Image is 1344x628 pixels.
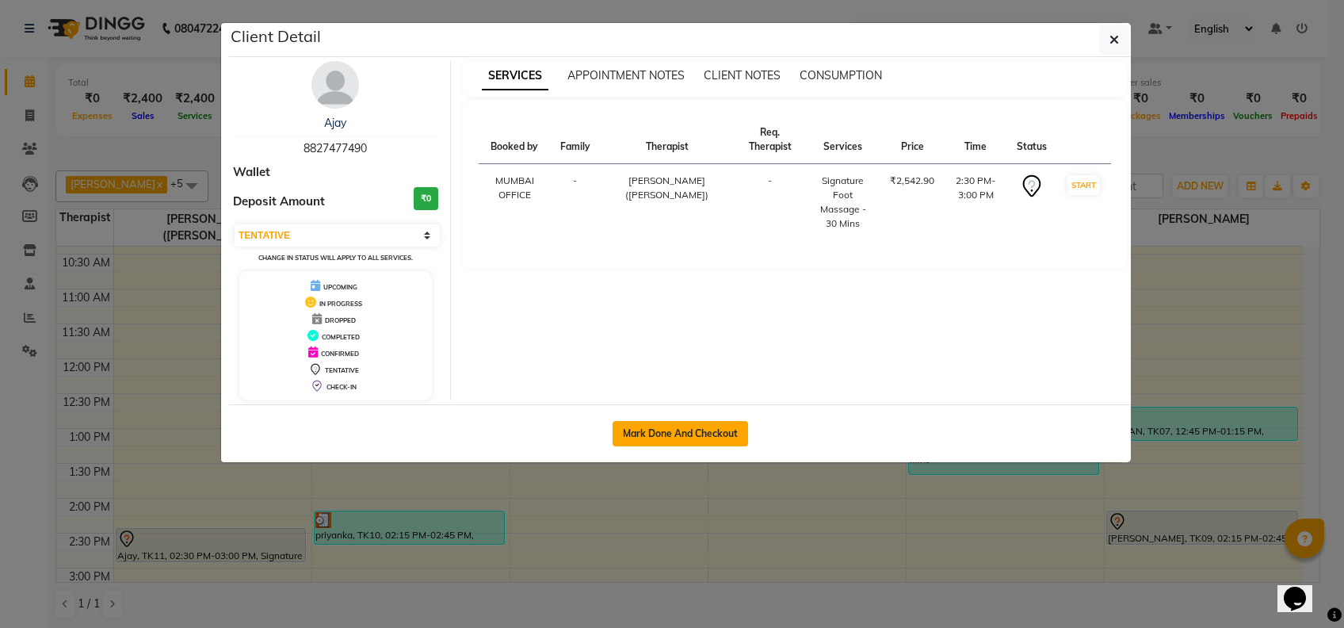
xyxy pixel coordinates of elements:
div: Signature Foot Massage - 30 Mins [815,174,872,231]
button: Mark Done And Checkout [613,421,748,446]
span: COMPLETED [322,333,360,341]
th: Time [944,116,1007,164]
span: CONSUMPTION [800,68,882,82]
span: CHECK-IN [326,383,357,391]
h5: Client Detail [231,25,321,48]
th: Booked by [479,116,551,164]
span: [PERSON_NAME] ([PERSON_NAME]) [625,174,708,201]
th: Status [1007,116,1056,164]
span: CLIENT NOTES [704,68,781,82]
div: ₹2,542.90 [890,174,934,188]
th: Price [880,116,944,164]
span: UPCOMING [323,283,357,291]
span: 8827477490 [304,141,367,155]
h3: ₹0 [414,187,438,210]
button: START [1067,175,1100,195]
iframe: chat widget [1277,565,1328,612]
td: - [735,164,806,241]
th: Therapist [600,116,735,164]
span: CONFIRMED [321,350,359,358]
img: avatar [311,61,359,109]
span: Wallet [233,163,270,182]
th: Req. Therapist [735,116,806,164]
span: DROPPED [325,316,356,324]
th: Family [551,116,600,164]
td: 2:30 PM-3:00 PM [944,164,1007,241]
span: Deposit Amount [233,193,325,211]
span: TENTATIVE [325,366,359,374]
td: MUMBAI OFFICE [479,164,551,241]
th: Services [806,116,881,164]
span: APPOINTMENT NOTES [567,68,685,82]
td: - [551,164,600,241]
span: IN PROGRESS [319,300,362,308]
span: SERVICES [482,62,548,90]
a: Ajay [324,116,346,130]
small: Change in status will apply to all services. [258,254,413,262]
